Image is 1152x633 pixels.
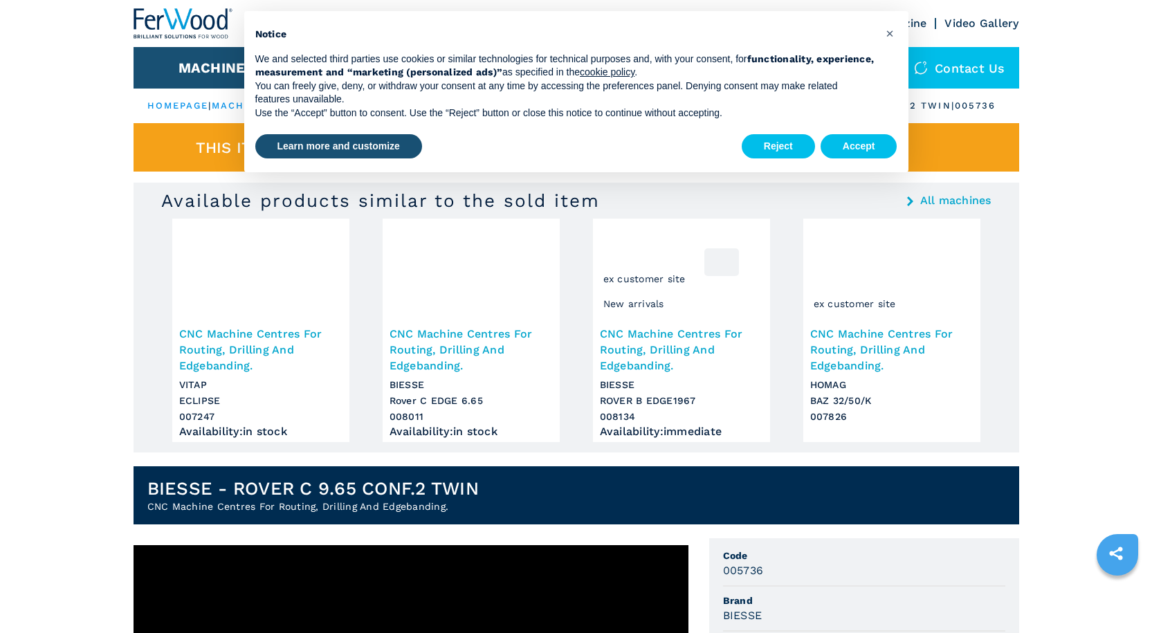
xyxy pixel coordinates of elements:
a: HOMEPAGE [147,100,209,111]
h3: VITAP ECLIPSE 007247 [179,377,342,425]
h3: 005736 [723,562,764,578]
a: CNC Machine Centres For Routing, Drilling And Edgebanding. VITAP ECLIPSECNC Machine Centres For R... [172,219,349,442]
button: Close this notice [879,22,902,44]
a: cookie policy [580,66,634,77]
span: This item is already sold [196,140,415,156]
span: Code [723,549,1005,562]
p: We and selected third parties use cookies or similar technologies for technical purposes and, wit... [255,53,875,80]
span: ex customer site [810,293,899,314]
div: Availability : immediate [600,428,763,435]
h3: CNC Machine Centres For Routing, Drilling And Edgebanding. [810,326,973,374]
h3: CNC Machine Centres For Routing, Drilling And Edgebanding. [600,326,763,374]
button: Machines [179,59,255,76]
p: Use the “Accept” button to consent. Use the “Reject” button or close this notice to continue with... [255,107,875,120]
div: Contact us [900,47,1019,89]
button: Reject [742,134,815,159]
strong: functionality, experience, measurement and “marketing (personalized ads)” [255,53,875,78]
h3: CNC Machine Centres For Routing, Drilling And Edgebanding. [179,326,342,374]
img: Contact us [914,61,928,75]
a: All machines [920,195,991,206]
a: CNC Machine Centres For Routing, Drilling And Edgebanding. BIESSE Rover C EDGE 6.65CNC Machine Ce... [383,219,560,442]
span: × [886,25,894,42]
h3: BIESSE ROVER B EDGE1967 008134 [600,377,763,425]
h2: CNC Machine Centres For Routing, Drilling And Edgebanding. [147,499,479,513]
h3: HOMAG BAZ 32/50/K 007826 [810,377,973,425]
h1: BIESSE - ROVER C 9.65 CONF.2 TWIN [147,477,479,499]
a: Video Gallery [944,17,1018,30]
a: sharethis [1099,536,1133,571]
h3: BIESSE [723,607,762,623]
h3: Available products similar to the sold item [161,190,600,212]
span: | [208,100,211,111]
h2: Notice [255,28,875,42]
button: Accept [821,134,897,159]
a: machines [212,100,271,111]
p: You can freely give, deny, or withdraw your consent at any time by accessing the preferences pane... [255,80,875,107]
iframe: Chat [1093,571,1142,623]
div: Availability : in stock [390,428,553,435]
a: CNC Machine Centres For Routing, Drilling And Edgebanding. HOMAG BAZ 32/50/Kex customer siteCNC M... [803,219,980,442]
p: 005736 [955,100,996,112]
span: New arrivals [600,293,668,314]
h3: CNC Machine Centres For Routing, Drilling And Edgebanding. [390,326,553,374]
div: Availability : in stock [179,428,342,435]
h3: BIESSE Rover C EDGE 6.65 008011 [390,377,553,425]
span: ex customer site [600,268,689,289]
span: Brand [723,594,1005,607]
img: Ferwood [134,8,233,39]
button: Learn more and customize [255,134,422,159]
a: CNC Machine Centres For Routing, Drilling And Edgebanding. BIESSE ROVER B EDGE1967New arrivalsex ... [593,219,770,442]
